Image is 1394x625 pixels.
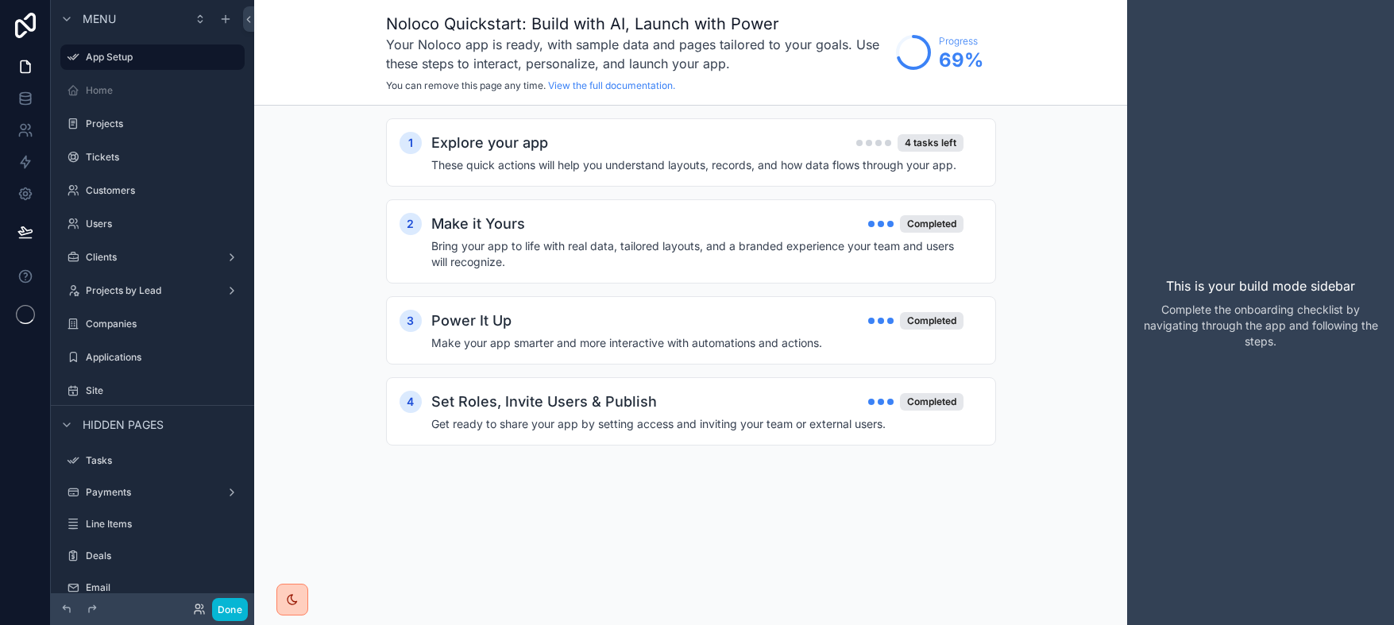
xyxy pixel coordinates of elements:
a: Customers [60,178,245,203]
span: 69 % [939,48,983,73]
a: Site [60,378,245,403]
a: Email [60,575,245,600]
a: View the full documentation. [548,79,675,91]
p: This is your build mode sidebar [1166,276,1355,295]
label: Deals [86,550,241,562]
span: You can remove this page any time. [386,79,546,91]
label: Tasks [86,454,241,467]
a: Home [60,78,245,103]
label: Customers [86,184,241,197]
a: Payments [60,480,245,505]
label: App Setup [86,51,235,64]
span: Progress [939,35,983,48]
a: Applications [60,345,245,370]
label: Home [86,84,241,97]
p: Complete the onboarding checklist by navigating through the app and following the steps. [1140,302,1381,349]
a: Users [60,211,245,237]
label: Site [86,384,241,397]
label: Payments [86,486,219,499]
label: Applications [86,351,241,364]
label: Clients [86,251,219,264]
a: Deals [60,543,245,569]
label: Users [86,218,241,230]
label: Projects [86,118,241,130]
label: Projects by Lead [86,284,219,297]
a: App Setup [60,44,245,70]
label: Tickets [86,151,241,164]
a: Projects by Lead [60,278,245,303]
a: Tasks [60,448,245,473]
a: Clients [60,245,245,270]
label: Line Items [86,518,241,530]
label: Email [86,581,241,594]
h1: Noloco Quickstart: Build with AI, Launch with Power [386,13,888,35]
label: Companies [86,318,241,330]
a: Line Items [60,511,245,537]
span: Menu [83,11,116,27]
a: Companies [60,311,245,337]
a: Tickets [60,145,245,170]
a: Projects [60,111,245,137]
span: Hidden pages [83,417,164,433]
button: Done [212,598,248,621]
h3: Your Noloco app is ready, with sample data and pages tailored to your goals. Use these steps to i... [386,35,888,73]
